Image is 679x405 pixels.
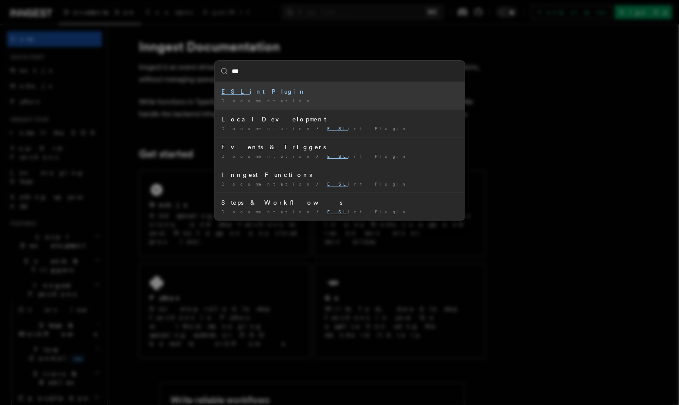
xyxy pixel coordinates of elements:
div: Local Development [222,115,458,124]
mark: ESL [328,126,348,131]
span: Documentation [222,126,313,131]
span: int Plugin [328,181,409,186]
span: int Plugin [328,126,409,131]
span: / [317,154,324,159]
mark: ESL [222,88,250,95]
div: int Plugin [222,87,458,96]
div: Steps & Workflows [222,198,458,207]
span: Documentation [222,154,313,159]
span: int Plugin [328,209,409,214]
span: / [317,209,324,214]
div: Inngest Functions [222,170,458,179]
span: / [317,181,324,186]
span: / [317,126,324,131]
span: Documentation [222,181,313,186]
span: int Plugin [328,154,409,159]
div: Events & Triggers [222,143,458,151]
span: Documentation [222,209,313,214]
mark: ESL [328,209,348,214]
mark: ESL [328,181,348,186]
mark: ESL [328,154,348,159]
span: Documentation [222,98,313,103]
